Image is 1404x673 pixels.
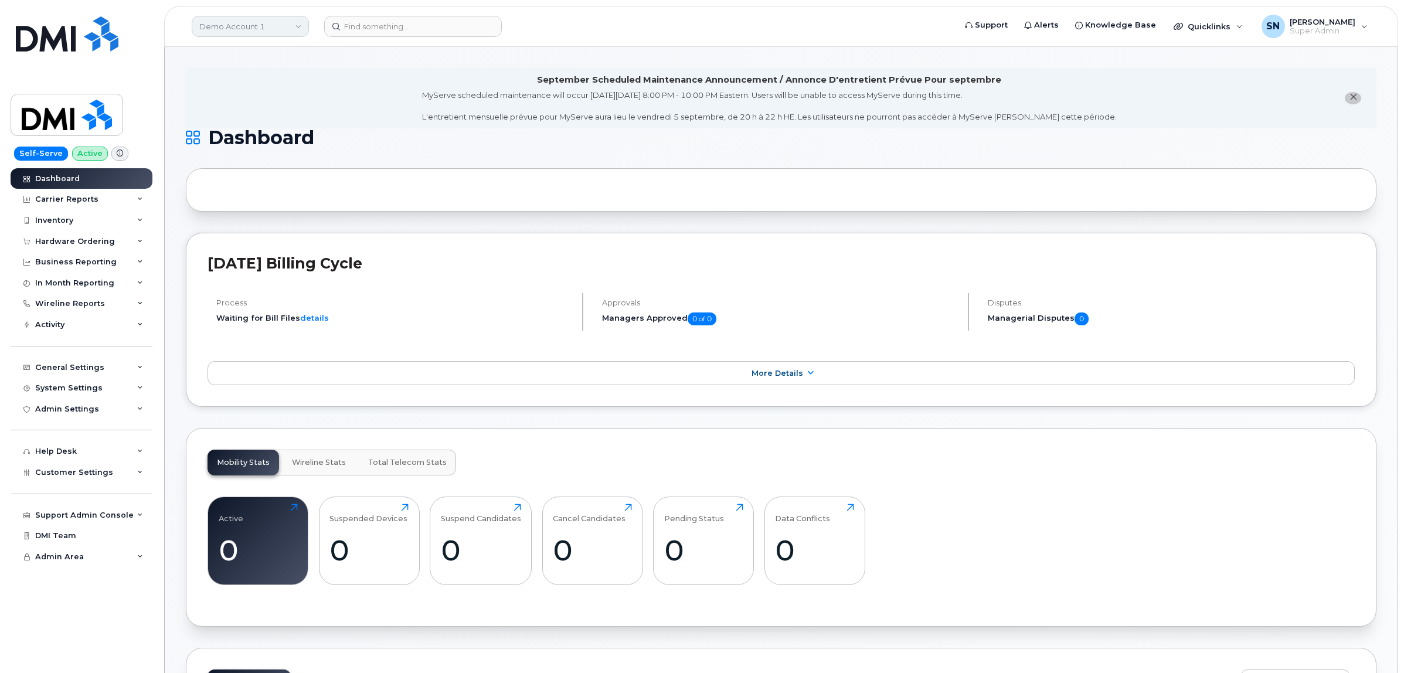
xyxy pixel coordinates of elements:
[329,533,409,567] div: 0
[988,312,1355,325] h5: Managerial Disputes
[775,504,854,579] a: Data Conflicts0
[553,504,625,523] div: Cancel Candidates
[219,504,243,523] div: Active
[553,533,632,567] div: 0
[602,312,958,325] h5: Managers Approved
[553,504,632,579] a: Cancel Candidates0
[688,312,716,325] span: 0 of 0
[368,458,447,467] span: Total Telecom Stats
[292,458,346,467] span: Wireline Stats
[216,312,572,324] li: Waiting for Bill Files
[216,298,572,307] h4: Process
[664,533,743,567] div: 0
[664,504,743,579] a: Pending Status0
[775,533,854,567] div: 0
[1075,312,1089,325] span: 0
[752,369,803,378] span: More Details
[441,504,521,579] a: Suspend Candidates0
[422,90,1117,123] div: MyServe scheduled maintenance will occur [DATE][DATE] 8:00 PM - 10:00 PM Eastern. Users will be u...
[537,74,1001,86] div: September Scheduled Maintenance Announcement / Annonce D'entretient Prévue Pour septembre
[300,313,329,322] a: details
[208,129,314,147] span: Dashboard
[441,504,521,523] div: Suspend Candidates
[1345,92,1361,104] button: close notification
[329,504,407,523] div: Suspended Devices
[775,504,830,523] div: Data Conflicts
[329,504,409,579] a: Suspended Devices0
[208,254,1355,272] h2: [DATE] Billing Cycle
[441,533,521,567] div: 0
[219,504,298,579] a: Active0
[219,533,298,567] div: 0
[602,298,958,307] h4: Approvals
[664,504,724,523] div: Pending Status
[988,298,1355,307] h4: Disputes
